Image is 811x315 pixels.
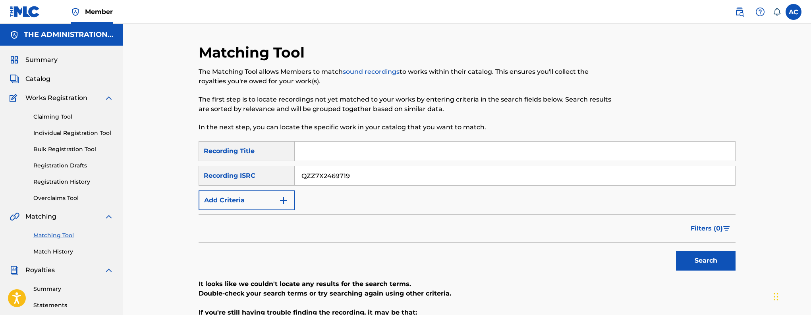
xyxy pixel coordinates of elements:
img: Matching [10,212,19,221]
div: Drag [774,285,778,309]
a: Matching Tool [33,231,114,240]
img: filter [723,226,730,231]
button: Search [676,251,736,271]
img: Works Registration [10,93,20,103]
a: Public Search [732,4,747,20]
span: Member [85,7,113,16]
a: Individual Registration Tool [33,129,114,137]
iframe: Resource Center [789,201,811,265]
h5: THE ADMINISTRATION MP INC [24,30,114,39]
span: Royalties [25,265,55,275]
a: SummarySummary [10,55,58,65]
form: Search Form [199,141,736,275]
span: Summary [25,55,58,65]
a: Registration History [33,178,114,186]
img: Summary [10,55,19,65]
img: MLC Logo [10,6,40,17]
img: Royalties [10,265,19,275]
p: It looks like we couldn't locate any results for the search terms. [199,279,736,289]
button: Add Criteria [199,190,295,210]
span: Matching [25,212,56,221]
img: Catalog [10,74,19,84]
div: User Menu [786,4,801,20]
a: Match History [33,248,114,256]
div: Notifications [773,8,781,16]
span: Catalog [25,74,50,84]
p: In the next step, you can locate the specific work in your catalog that you want to match. [199,123,612,132]
img: search [735,7,744,17]
a: CatalogCatalog [10,74,50,84]
img: 9d2ae6d4665cec9f34b9.svg [279,196,288,205]
a: Statements [33,301,114,309]
img: Top Rightsholder [71,7,80,17]
span: Works Registration [25,93,87,103]
a: Bulk Registration Tool [33,145,114,154]
a: Summary [33,285,114,293]
a: sound recordings [343,68,400,75]
a: Overclaims Tool [33,194,114,202]
a: Registration Drafts [33,161,114,170]
img: expand [104,212,114,221]
img: expand [104,93,114,103]
iframe: Chat Widget [771,277,811,315]
h2: Matching Tool [199,44,309,61]
img: expand [104,265,114,275]
p: Double-check your search terms or try searching again using other criteria. [199,289,736,298]
div: Help [752,4,768,20]
img: help [755,7,765,17]
p: The Matching Tool allows Members to match to works within their catalog. This ensures you'll coll... [199,67,612,86]
a: Claiming Tool [33,113,114,121]
span: Filters ( 0 ) [691,224,723,233]
button: Filters (0) [686,219,736,238]
img: Accounts [10,30,19,40]
p: The first step is to locate recordings not yet matched to your works by entering criteria in the ... [199,95,612,114]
